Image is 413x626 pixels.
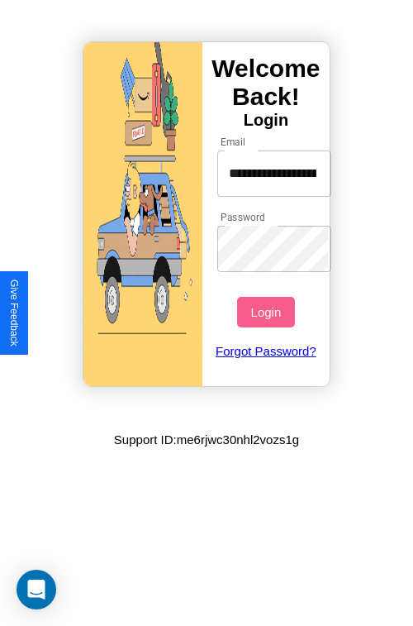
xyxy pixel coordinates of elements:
[209,327,324,375] a: Forgot Password?
[114,428,299,451] p: Support ID: me6rjwc30nhl2vozs1g
[237,297,294,327] button: Login
[83,42,202,386] img: gif
[202,55,330,111] h3: Welcome Back!
[8,280,20,346] div: Give Feedback
[221,135,246,149] label: Email
[202,111,330,130] h4: Login
[17,570,56,609] div: Open Intercom Messenger
[221,210,264,224] label: Password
